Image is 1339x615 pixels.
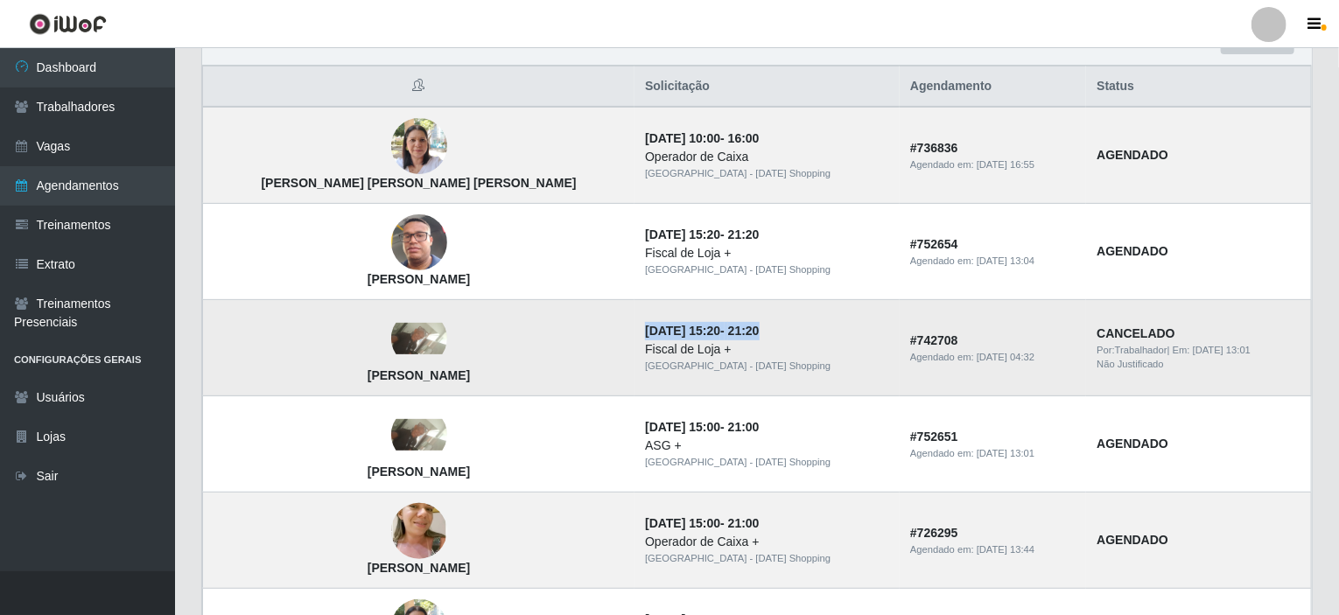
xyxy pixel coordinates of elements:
img: Ana Cláudia Santiago Mendes carneiro [391,109,447,184]
time: 21:00 [728,516,760,530]
strong: - [645,420,759,434]
div: Fiscal de Loja + [645,340,889,359]
time: [DATE] 15:20 [645,324,720,338]
time: 21:00 [728,420,760,434]
time: [DATE] 15:20 [645,227,720,241]
strong: - [645,516,759,530]
div: Operador de Caixa + [645,533,889,551]
div: [GEOGRAPHIC_DATA] - [DATE] Shopping [645,166,889,181]
img: Claudiano Lourenço de Oliveira [391,193,447,293]
div: [GEOGRAPHIC_DATA] - [DATE] Shopping [645,359,889,374]
div: [GEOGRAPHIC_DATA] - [DATE] Shopping [645,262,889,277]
strong: AGENDADO [1097,533,1168,547]
time: [DATE] 15:00 [645,420,720,434]
strong: AGENDADO [1097,437,1168,451]
div: Agendado em: [910,542,1076,557]
div: Agendado em: [910,350,1076,365]
strong: - [645,324,759,338]
time: [DATE] 13:44 [977,544,1034,555]
div: [GEOGRAPHIC_DATA] - [DATE] Shopping [645,455,889,470]
strong: - [645,227,759,241]
time: [DATE] 15:00 [645,516,720,530]
time: [DATE] 13:01 [977,448,1034,458]
div: Operador de Caixa [645,148,889,166]
div: [GEOGRAPHIC_DATA] - [DATE] Shopping [645,551,889,566]
img: CoreUI Logo [29,13,107,35]
strong: # 752654 [910,237,958,251]
strong: # 726295 [910,526,958,540]
strong: [PERSON_NAME] [368,272,470,286]
div: Agendado em: [910,254,1076,269]
strong: [PERSON_NAME] [PERSON_NAME] [PERSON_NAME] [262,176,577,190]
time: 21:20 [728,324,760,338]
strong: [PERSON_NAME] [368,368,470,382]
strong: [PERSON_NAME] [368,465,470,479]
th: Agendamento [900,66,1086,108]
strong: - [645,131,759,145]
div: Agendado em: [910,157,1076,172]
img: Francisco Antônio Temoteo Santiago [391,419,447,451]
div: | Em: [1097,343,1300,358]
th: Solicitação [634,66,900,108]
div: Agendado em: [910,446,1076,461]
strong: CANCELADO [1097,326,1174,340]
time: 16:00 [728,131,760,145]
time: [DATE] 13:04 [977,255,1034,266]
strong: [PERSON_NAME] [368,561,470,575]
span: Por: Trabalhador [1097,345,1167,355]
time: [DATE] 13:01 [1193,345,1251,355]
strong: AGENDADO [1097,148,1168,162]
div: Fiscal de Loja + [645,244,889,262]
time: 21:20 [728,227,760,241]
img: Hosana Ceane da Silva [391,479,447,584]
time: [DATE] 10:00 [645,131,720,145]
time: [DATE] 04:32 [977,352,1034,362]
div: Não Justificado [1097,357,1300,372]
img: Francisco Antônio Temoteo Santiago [391,323,447,354]
div: ASG + [645,437,889,455]
strong: # 742708 [910,333,958,347]
strong: AGENDADO [1097,244,1168,258]
strong: # 736836 [910,141,958,155]
strong: # 752651 [910,430,958,444]
time: [DATE] 16:55 [977,159,1034,170]
th: Status [1086,66,1311,108]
